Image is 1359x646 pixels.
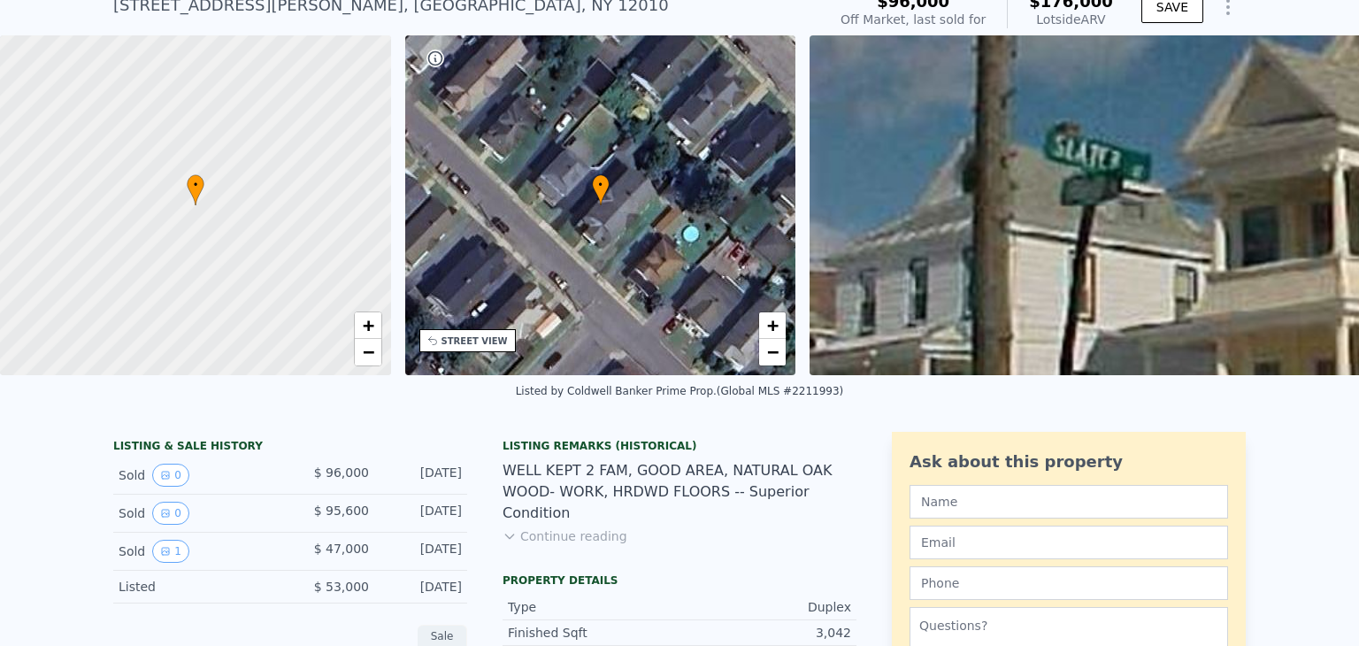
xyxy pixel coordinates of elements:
div: WELL KEPT 2 FAM, GOOD AREA, NATURAL OAK WOOD- WORK, HRDWD FLOORS -- Superior Condition [503,460,856,524]
div: [DATE] [383,464,462,487]
div: STREET VIEW [441,335,508,348]
div: Off Market, last sold for [841,11,986,28]
div: Listing Remarks (Historical) [503,439,856,453]
span: $ 53,000 [314,580,369,594]
span: • [187,177,204,193]
div: Sold [119,540,276,563]
div: [DATE] [383,540,462,563]
div: [DATE] [383,578,462,596]
div: Property details [503,573,856,588]
a: Zoom in [759,312,786,339]
span: • [592,177,610,193]
div: Type [508,598,679,616]
span: − [767,341,779,363]
div: Finished Sqft [508,624,679,642]
div: Ask about this property [910,450,1228,474]
div: 3,042 [679,624,851,642]
div: Duplex [679,598,851,616]
div: LISTING & SALE HISTORY [113,439,467,457]
button: View historical data [152,502,189,525]
span: − [362,341,373,363]
div: [DATE] [383,502,462,525]
span: $ 95,600 [314,504,369,518]
div: Listed by Coldwell Banker Prime Prop. (Global MLS #2211993) [516,385,844,397]
span: $ 47,000 [314,542,369,556]
input: Phone [910,566,1228,600]
div: Lotside ARV [1029,11,1113,28]
a: Zoom out [355,339,381,365]
button: View historical data [152,540,189,563]
div: Sold [119,502,276,525]
span: + [767,314,779,336]
div: Listed [119,578,276,596]
a: Zoom out [759,339,786,365]
button: Continue reading [503,527,627,545]
span: + [362,314,373,336]
div: • [592,174,610,205]
div: • [187,174,204,205]
input: Email [910,526,1228,559]
a: Zoom in [355,312,381,339]
div: Sold [119,464,276,487]
button: View historical data [152,464,189,487]
span: $ 96,000 [314,465,369,480]
input: Name [910,485,1228,519]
